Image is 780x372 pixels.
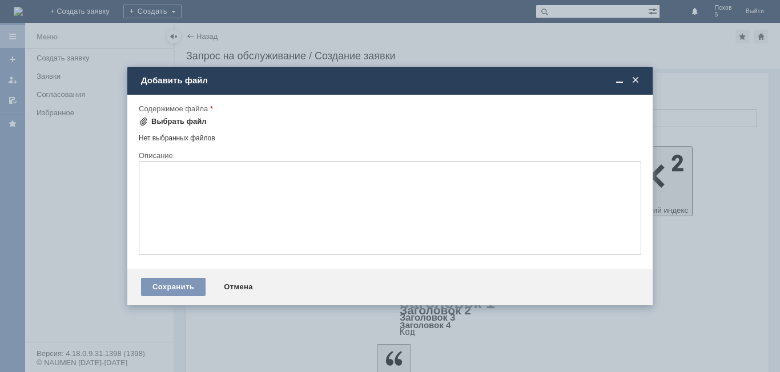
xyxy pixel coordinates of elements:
div: Описание [139,152,639,159]
div: Нет выбранных файлов [139,130,641,143]
span: Закрыть [630,75,641,86]
span: Свернуть (Ctrl + M) [614,75,625,86]
div: ДД! Удалите чеки [5,5,167,14]
div: Добавить файл [141,75,641,86]
div: Содержимое файла [139,105,639,112]
div: Выбрать файл [151,117,207,126]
